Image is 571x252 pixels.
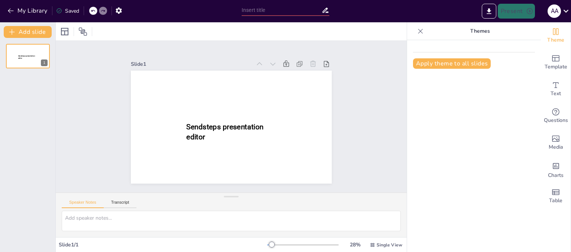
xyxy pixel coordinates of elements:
button: Present [498,4,535,19]
div: Add ready made slides [541,49,571,76]
div: Layout [59,26,71,38]
span: Theme [547,36,564,44]
div: 28 % [346,241,364,248]
span: Single View [377,242,402,248]
button: Add slide [4,26,52,38]
div: Saved [56,7,79,14]
span: Text [551,90,561,98]
div: Slide 1 / 1 [59,241,267,248]
span: Media [549,143,563,151]
span: Template [545,63,567,71]
div: Add images, graphics, shapes or video [541,129,571,156]
div: Add a table [541,183,571,210]
span: Questions [544,116,568,125]
button: Speaker Notes [62,200,104,208]
span: Position [78,27,87,36]
button: a a [548,4,561,19]
span: Sendsteps presentation editor [18,55,35,59]
button: Apply theme to all slides [413,58,491,69]
div: Add charts and graphs [541,156,571,183]
span: Sendsteps presentation editor [186,122,264,141]
span: Table [549,197,562,205]
p: Themes [426,22,533,40]
div: Change the overall theme [541,22,571,49]
div: Add text boxes [541,76,571,103]
div: Slide 1 [131,61,251,68]
div: 1 [41,59,48,66]
div: a a [548,4,561,18]
button: My Library [6,5,51,17]
div: Sendsteps presentation editor1 [6,44,50,68]
input: Insert title [242,5,322,16]
button: Transcript [104,200,137,208]
span: Charts [548,171,564,180]
div: Get real-time input from your audience [541,103,571,129]
button: Export to PowerPoint [482,4,496,19]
